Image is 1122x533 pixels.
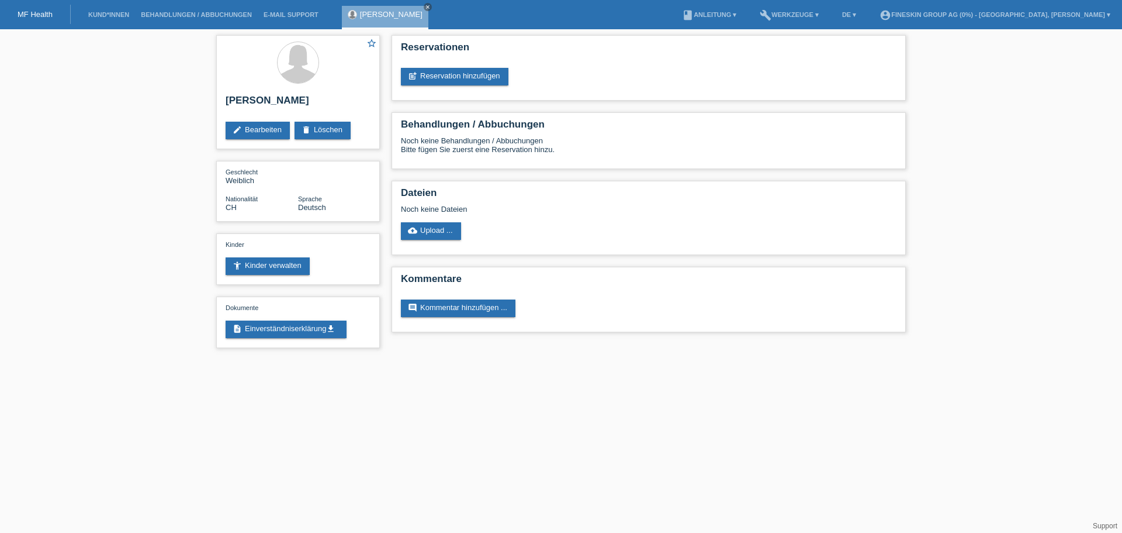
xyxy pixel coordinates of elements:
[401,136,896,163] div: Noch keine Behandlungen / Abbuchungen Bitte fügen Sie zuerst eine Reservation hinzu.
[226,203,237,212] span: Schweiz
[401,42,896,59] h2: Reservationen
[401,205,758,214] div: Noch keine Dateien
[682,9,694,21] i: book
[226,169,258,176] span: Geschlecht
[366,38,377,49] i: star_border
[424,3,432,11] a: close
[401,300,515,317] a: commentKommentar hinzufügen ...
[233,125,242,135] i: edit
[226,321,347,338] a: descriptionEinverständniserklärungget_app
[401,273,896,291] h2: Kommentare
[401,119,896,136] h2: Behandlungen / Abbuchungen
[298,203,326,212] span: Deutsch
[298,195,322,202] span: Sprache
[302,125,311,135] i: delete
[226,195,258,202] span: Nationalität
[1093,522,1117,530] a: Support
[879,9,891,21] i: account_circle
[295,122,351,139] a: deleteLöschen
[401,187,896,205] h2: Dateien
[226,304,258,311] span: Dokumente
[754,11,825,18] a: buildWerkzeuge ▾
[360,10,423,19] a: [PERSON_NAME]
[401,222,461,240] a: cloud_uploadUpload ...
[226,167,298,185] div: Weiblich
[226,257,310,275] a: accessibility_newKinder verwalten
[408,71,417,81] i: post_add
[226,95,370,112] h2: [PERSON_NAME]
[408,303,417,312] i: comment
[676,11,742,18] a: bookAnleitung ▾
[874,11,1116,18] a: account_circleFineSkin Group AG (0%) - [GEOGRAPHIC_DATA], [PERSON_NAME] ▾
[326,324,335,333] i: get_app
[135,11,258,18] a: Behandlungen / Abbuchungen
[258,11,324,18] a: E-Mail Support
[82,11,135,18] a: Kund*innen
[233,324,242,333] i: description
[366,38,377,50] a: star_border
[760,9,771,21] i: build
[836,11,862,18] a: DE ▾
[226,241,244,248] span: Kinder
[233,261,242,270] i: accessibility_new
[425,4,431,10] i: close
[401,68,508,85] a: post_addReservation hinzufügen
[18,10,53,19] a: MF Health
[408,226,417,235] i: cloud_upload
[226,122,290,139] a: editBearbeiten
